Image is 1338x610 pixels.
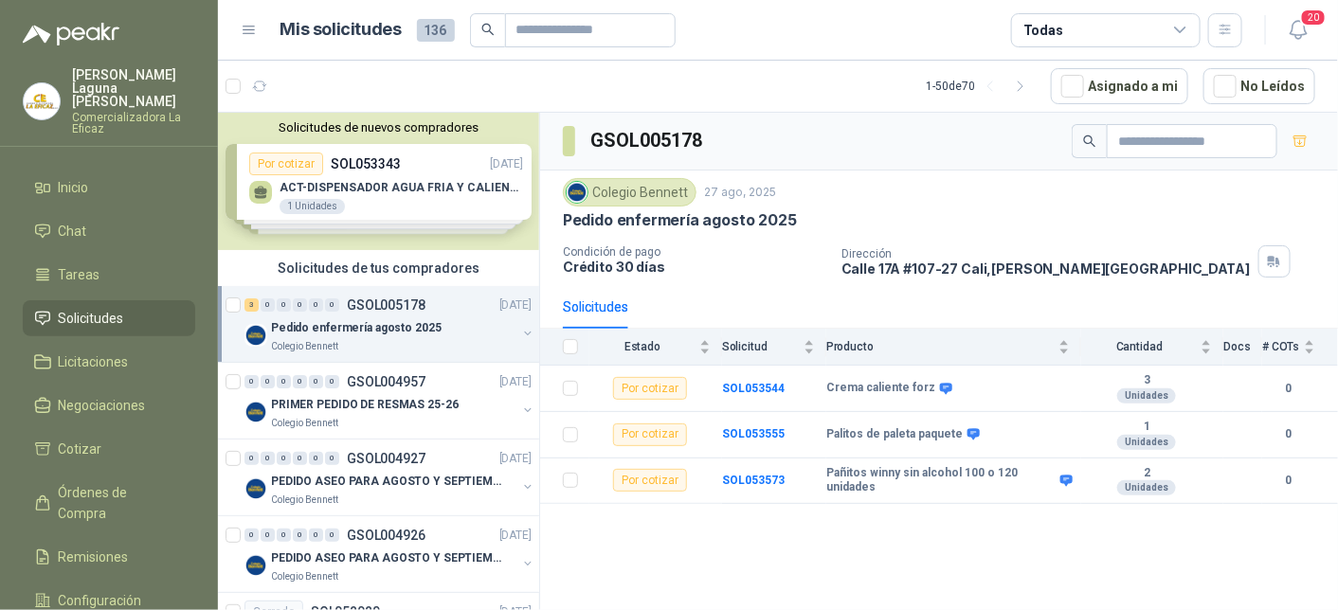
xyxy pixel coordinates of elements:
[826,381,935,396] b: Crema caliente forz
[59,308,124,329] span: Solicitudes
[1300,9,1327,27] span: 20
[72,112,195,135] p: Comercializadora La Eficaz
[1223,329,1262,366] th: Docs
[244,375,259,388] div: 0
[271,339,338,354] p: Colegio Bennett
[23,23,119,45] img: Logo peakr
[499,527,532,545] p: [DATE]
[261,375,275,388] div: 0
[563,259,826,275] p: Crédito 30 días
[271,549,507,567] p: PEDIDO ASEO PARA AGOSTO Y SEPTIEMBRE
[72,68,195,108] p: [PERSON_NAME] Laguna [PERSON_NAME]
[1203,68,1315,104] button: No Leídos
[23,257,195,293] a: Tareas
[244,370,535,431] a: 0 0 0 0 0 0 GSOL004957[DATE] Company LogoPRIMER PEDIDO DE RESMAS 25-26Colegio Bennett
[1081,329,1223,366] th: Cantidad
[722,427,785,440] a: SOL053555
[481,23,495,36] span: search
[347,452,425,465] p: GSOL004927
[59,264,100,285] span: Tareas
[59,221,87,242] span: Chat
[271,569,338,584] p: Colegio Bennett
[841,260,1251,277] p: Calle 17A #107-27 Cali , [PERSON_NAME][GEOGRAPHIC_DATA]
[567,182,588,203] img: Company Logo
[244,524,535,584] a: 0 0 0 0 0 0 GSOL004926[DATE] Company LogoPEDIDO ASEO PARA AGOSTO Y SEPTIEMBREColegio Bennett
[347,298,425,312] p: GSOL005178
[325,452,339,465] div: 0
[563,210,797,230] p: Pedido enfermería agosto 2025
[704,184,776,202] p: 27 ago, 2025
[24,83,60,119] img: Company Logo
[23,431,195,467] a: Cotizar
[59,395,146,416] span: Negociaciones
[1281,13,1315,47] button: 20
[563,178,696,206] div: Colegio Bennett
[226,120,532,135] button: Solicitudes de nuevos compradores
[309,452,323,465] div: 0
[826,466,1056,495] b: Pañitos winny sin alcohol 100 o 120 unidades
[347,375,425,388] p: GSOL004957
[244,324,267,347] img: Company Logo
[722,340,800,353] span: Solicitud
[1117,435,1176,450] div: Unidades
[244,554,267,577] img: Company Logo
[1023,20,1063,41] div: Todas
[23,475,195,531] a: Órdenes de Compra
[271,473,507,491] p: PEDIDO ASEO PARA AGOSTO Y SEPTIEMBRE 2
[1262,340,1300,353] span: # COTs
[244,529,259,542] div: 0
[309,529,323,542] div: 0
[309,298,323,312] div: 0
[271,416,338,431] p: Colegio Bennett
[1117,388,1176,404] div: Unidades
[589,329,722,366] th: Estado
[23,387,195,423] a: Negociaciones
[277,529,291,542] div: 0
[244,294,535,354] a: 3 0 0 0 0 0 GSOL005178[DATE] Company LogoPedido enfermería agosto 2025Colegio Bennett
[293,298,307,312] div: 0
[499,450,532,468] p: [DATE]
[499,296,532,314] p: [DATE]
[613,469,687,492] div: Por cotizar
[613,377,687,400] div: Por cotizar
[244,401,267,423] img: Company Logo
[590,126,705,155] h3: GSOL005178
[271,396,459,414] p: PRIMER PEDIDO DE RESMAS 25-26
[563,296,628,317] div: Solicitudes
[325,529,339,542] div: 0
[1083,135,1096,148] span: search
[499,373,532,391] p: [DATE]
[218,113,539,250] div: Solicitudes de nuevos compradoresPor cotizarSOL053343[DATE] ACT-DISPENSADOR AGUA FRIA Y CALIENTE1...
[722,329,826,366] th: Solicitud
[1081,466,1212,481] b: 2
[841,247,1251,260] p: Dirección
[244,298,259,312] div: 3
[271,493,338,508] p: Colegio Bennett
[293,529,307,542] div: 0
[59,351,129,372] span: Licitaciones
[271,319,442,337] p: Pedido enfermería agosto 2025
[293,452,307,465] div: 0
[826,340,1055,353] span: Producto
[589,340,696,353] span: Estado
[59,177,89,198] span: Inicio
[826,427,963,442] b: Palitos de paleta paquete
[1262,472,1315,490] b: 0
[417,19,455,42] span: 136
[280,16,402,44] h1: Mis solicitudes
[1262,425,1315,443] b: 0
[325,375,339,388] div: 0
[59,439,102,459] span: Cotizar
[722,474,785,487] b: SOL053573
[23,300,195,336] a: Solicitudes
[218,250,539,286] div: Solicitudes de tus compradores
[261,529,275,542] div: 0
[722,382,785,395] a: SOL053544
[826,329,1081,366] th: Producto
[563,245,826,259] p: Condición de pago
[277,375,291,388] div: 0
[277,452,291,465] div: 0
[1262,329,1338,366] th: # COTs
[59,547,129,567] span: Remisiones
